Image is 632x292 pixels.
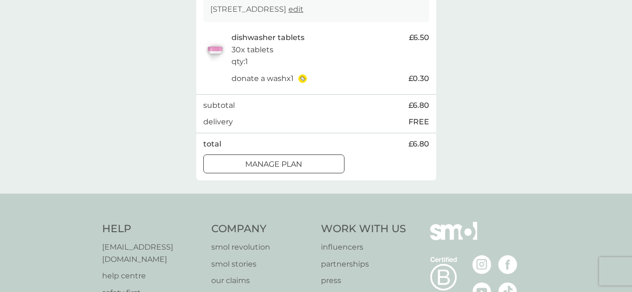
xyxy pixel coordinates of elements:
[321,275,406,287] a: press
[409,32,429,44] span: £6.50
[321,258,406,270] a: partnerships
[232,56,248,68] p: qty : 1
[232,73,294,85] p: donate a wash x 1
[210,3,304,16] p: [STREET_ADDRESS]
[102,241,202,265] a: [EMAIL_ADDRESS][DOMAIN_NAME]
[102,222,202,236] h4: Help
[211,222,312,236] h4: Company
[472,255,491,274] img: visit the smol Instagram page
[211,241,312,253] a: smol revolution
[203,138,221,150] p: total
[321,222,406,236] h4: Work With Us
[408,73,429,85] span: £0.30
[232,32,304,44] p: dishwasher tablets
[211,258,312,270] a: smol stories
[408,99,429,112] span: £6.80
[321,241,406,253] a: influencers
[232,44,273,56] p: 30x tablets
[102,270,202,282] a: help centre
[211,275,312,287] a: our claims
[498,255,517,274] img: visit the smol Facebook page
[408,138,429,150] span: £6.80
[203,154,344,173] button: Manage plan
[245,158,302,170] p: Manage plan
[203,99,235,112] p: subtotal
[288,5,304,14] a: edit
[203,116,233,128] p: delivery
[430,222,477,254] img: smol
[408,116,429,128] p: FREE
